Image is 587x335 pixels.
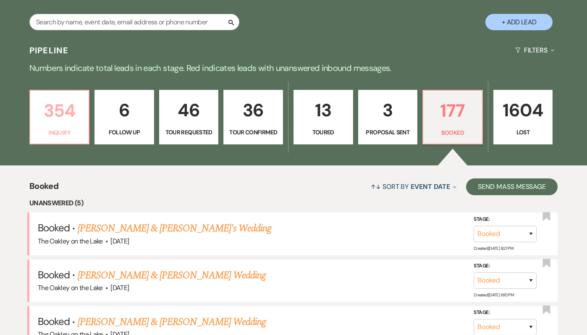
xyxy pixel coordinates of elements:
[94,90,154,144] a: 6Follow Up
[38,221,70,234] span: Booked
[364,96,412,124] p: 3
[474,262,537,271] label: Stage:
[35,97,84,125] p: 354
[100,96,149,124] p: 6
[512,39,558,61] button: Filters
[422,90,483,144] a: 177Booked
[499,96,548,124] p: 1604
[411,182,450,191] span: Event Date
[38,315,70,328] span: Booked
[78,268,266,283] a: [PERSON_NAME] & [PERSON_NAME] Wedding
[229,96,278,124] p: 36
[364,128,412,137] p: Proposal Sent
[38,283,103,292] span: The Oakley on the Lake
[485,14,553,30] button: + Add Lead
[110,283,129,292] span: [DATE]
[110,237,129,246] span: [DATE]
[78,314,266,330] a: [PERSON_NAME] & [PERSON_NAME] Wedding
[474,245,513,251] span: Created: [DATE] 8:21 PM
[474,215,537,224] label: Stage:
[38,237,103,246] span: The Oakley on the Lake
[493,90,553,144] a: 1604Lost
[371,182,381,191] span: ↑↓
[29,14,239,30] input: Search by name, event date, email address or phone number
[358,90,418,144] a: 3Proposal Sent
[428,97,477,125] p: 177
[159,90,219,144] a: 46Tour Requested
[29,90,90,144] a: 354Inquiry
[367,175,460,198] button: Sort By Event Date
[100,128,149,137] p: Follow Up
[165,128,213,137] p: Tour Requested
[499,128,548,137] p: Lost
[474,292,514,298] span: Created: [DATE] 6:10 PM
[29,198,558,209] li: Unanswered (5)
[29,44,69,56] h3: Pipeline
[165,96,213,124] p: 46
[29,180,58,198] span: Booked
[474,308,537,317] label: Stage:
[35,128,84,137] p: Inquiry
[299,96,348,124] p: 13
[38,268,70,281] span: Booked
[466,178,558,195] button: Send Mass Message
[229,128,278,137] p: Tour Confirmed
[293,90,353,144] a: 13Toured
[78,221,272,236] a: [PERSON_NAME] & [PERSON_NAME]'s Wedding
[428,128,477,137] p: Booked
[223,90,283,144] a: 36Tour Confirmed
[299,128,348,137] p: Toured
